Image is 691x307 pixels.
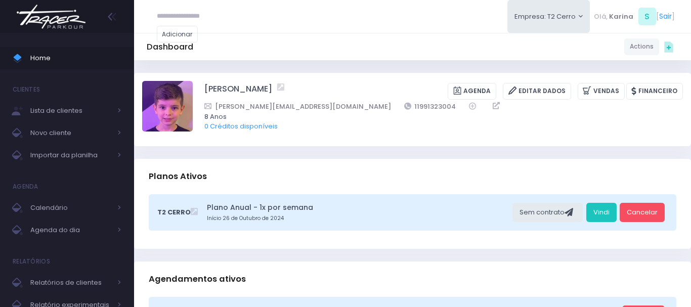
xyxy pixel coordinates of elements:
a: Cancelar [620,203,665,222]
span: Novo cliente [30,126,111,140]
small: Início 26 de Outubro de 2024 [207,214,509,223]
a: Sair [659,11,672,22]
span: Karina [609,12,633,22]
span: Lista de clientes [30,104,111,117]
span: T2 Cerro [157,207,191,217]
div: Quick actions [659,37,678,56]
span: Relatórios de clientes [30,276,111,289]
img: Henrique Aviles [142,81,193,131]
h4: Agenda [13,177,38,197]
h3: Planos Ativos [149,162,207,191]
a: Vindi [586,203,617,222]
span: 8 Anos [204,112,670,122]
h5: Dashboard [147,42,193,52]
a: [PERSON_NAME] [204,83,272,100]
a: Editar Dados [503,83,571,100]
a: [PERSON_NAME][EMAIL_ADDRESS][DOMAIN_NAME] [204,101,391,112]
h3: Agendamentos ativos [149,265,246,293]
a: Financeiro [626,83,683,100]
a: Adicionar [157,26,198,42]
div: Sem contrato [512,203,583,222]
span: Agenda do dia [30,224,111,237]
span: S [638,8,656,25]
a: 11991323004 [404,101,456,112]
a: 0 Créditos disponíveis [204,121,278,131]
span: Calendário [30,201,111,214]
h4: Clientes [13,79,40,100]
a: Agenda [448,83,496,100]
div: [ ] [590,5,678,28]
label: Alterar foto de perfil [142,81,193,135]
span: Importar da planilha [30,149,111,162]
a: Plano Anual - 1x por semana [207,202,509,213]
a: Vendas [578,83,625,100]
a: Actions [624,38,659,55]
span: Olá, [594,12,608,22]
span: Home [30,52,121,65]
h4: Relatórios [13,251,50,272]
